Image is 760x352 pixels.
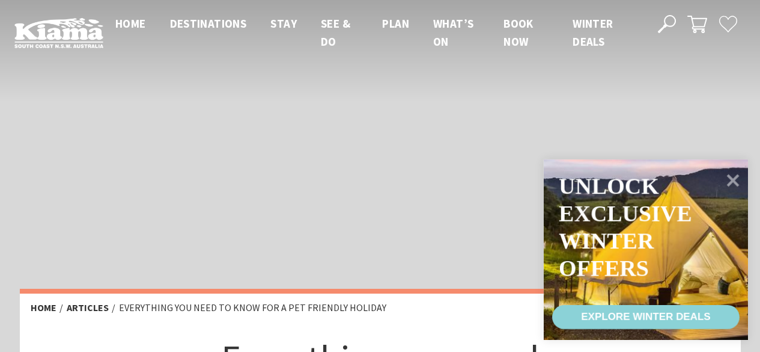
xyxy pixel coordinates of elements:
[503,16,534,49] span: Book now
[581,305,710,329] div: EXPLORE WINTER DEALS
[103,14,644,51] nav: Main Menu
[67,301,109,314] a: Articles
[115,16,146,31] span: Home
[573,16,613,49] span: Winter Deals
[119,300,386,316] li: Everything you need to know for a pet friendly holiday
[170,16,247,31] span: Destinations
[270,16,297,31] span: Stay
[382,16,409,31] span: Plan
[14,17,103,48] img: Kiama Logo
[31,301,56,314] a: Home
[433,16,473,49] span: What’s On
[321,16,350,49] span: See & Do
[552,305,740,329] a: EXPLORE WINTER DEALS
[559,173,692,282] div: Unlock exclusive winter offers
